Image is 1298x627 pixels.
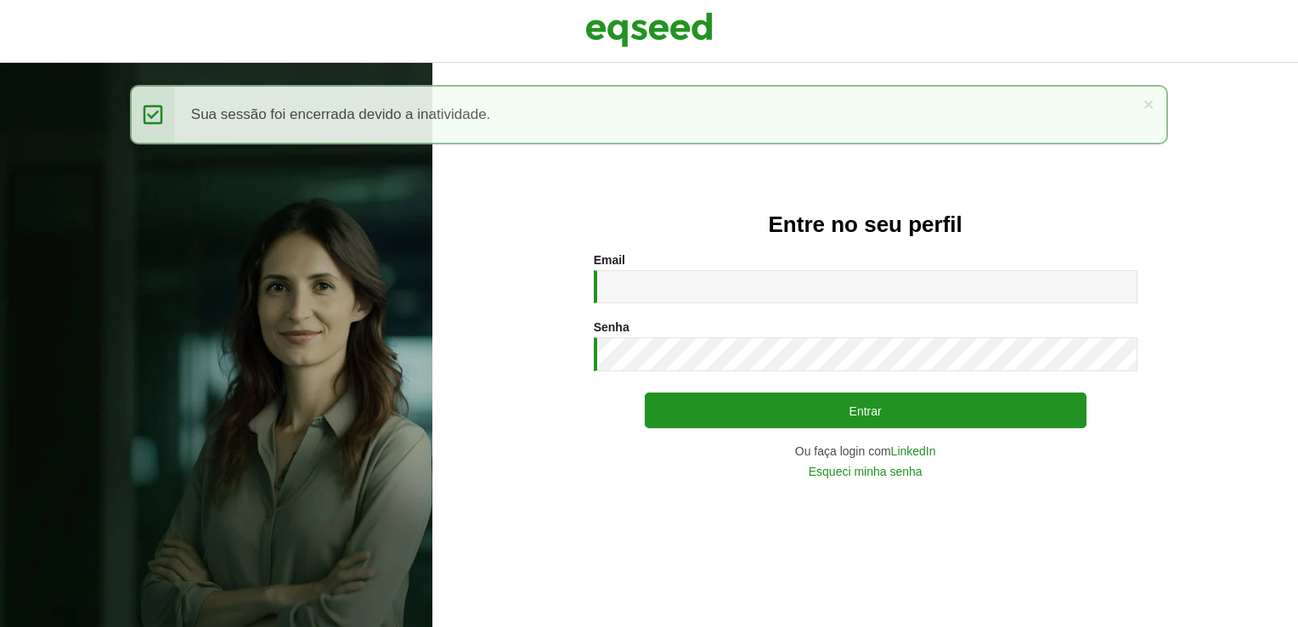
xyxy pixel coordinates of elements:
[130,85,1168,144] div: Sua sessão foi encerrada devido a inatividade.
[585,8,713,51] img: EqSeed Logo
[594,445,1137,457] div: Ou faça login com
[891,445,936,457] a: LinkedIn
[645,393,1086,428] button: Entrar
[1143,95,1154,113] a: ×
[594,321,629,333] label: Senha
[809,466,923,477] a: Esqueci minha senha
[594,254,625,266] label: Email
[466,212,1264,237] h2: Entre no seu perfil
